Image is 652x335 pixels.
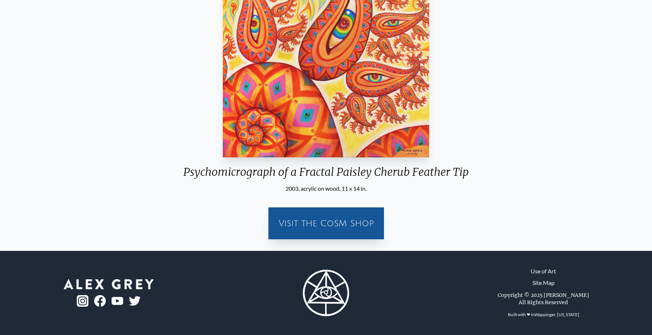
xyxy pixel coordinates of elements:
img: ig-logo.png [77,295,88,307]
div: Psychomicrograph of a Fractal Paisley Cherub Feather Tip [177,165,475,184]
a: Site Map [532,278,555,287]
img: youtube-logo.png [112,297,123,305]
div: Copyright © 2025 [PERSON_NAME] [498,291,589,299]
div: 2003, acrylic on wood, 11 x 14 in. [177,184,475,193]
a: Use of Art [531,267,556,276]
img: fb-logo.png [94,295,106,307]
div: All Rights Reserved [519,299,568,306]
a: Visit the CoSM Shop [273,212,380,235]
img: twitter-logo.png [129,296,141,306]
a: Wappinger, [US_STATE] [535,312,579,317]
div: Built with ❤ in [505,309,582,320]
